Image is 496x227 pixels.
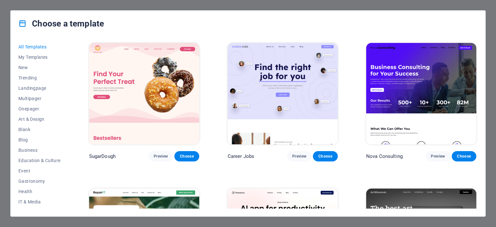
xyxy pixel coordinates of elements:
[18,73,61,83] button: Trending
[318,154,332,159] span: Choose
[287,151,312,161] button: Preview
[292,154,306,159] span: Preview
[18,44,61,49] span: All Templates
[18,86,61,91] span: Landingpage
[18,155,61,166] button: Education & Culture
[18,55,61,60] span: My Templates
[18,104,61,114] button: Onepager
[18,65,61,70] span: New
[18,96,61,101] span: Multipager
[18,168,61,173] span: Event
[89,153,116,160] p: SugarDough
[18,158,61,163] span: Education & Culture
[366,43,476,144] img: Nova Consulting
[18,52,61,62] button: My Templates
[154,154,168,159] span: Preview
[426,151,450,161] button: Preview
[18,106,61,111] span: Onepager
[18,75,61,80] span: Trending
[18,166,61,176] button: Event
[18,114,61,124] button: Art & Design
[18,124,61,135] button: Blank
[18,148,61,153] span: Business
[313,151,337,161] button: Choose
[18,83,61,93] button: Landingpage
[366,153,403,160] p: Nova Consulting
[18,189,61,194] span: Health
[18,93,61,104] button: Multipager
[431,154,445,159] span: Preview
[457,154,471,159] span: Choose
[18,207,61,217] button: Legal & Finance
[18,176,61,186] button: Gastronomy
[18,135,61,145] button: Blog
[149,151,173,161] button: Preview
[18,179,61,184] span: Gastronomy
[18,137,61,142] span: Blog
[18,18,104,29] h4: Choose a template
[18,186,61,197] button: Health
[18,117,61,122] span: Art & Design
[18,199,61,204] span: IT & Media
[18,127,61,132] span: Blank
[89,43,199,144] img: SugarDough
[180,154,194,159] span: Choose
[452,151,476,161] button: Choose
[18,62,61,73] button: New
[228,43,338,144] img: Career Jobs
[18,42,61,52] button: All Templates
[228,153,254,160] p: Career Jobs
[18,197,61,207] button: IT & Media
[18,145,61,155] button: Business
[174,151,199,161] button: Choose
